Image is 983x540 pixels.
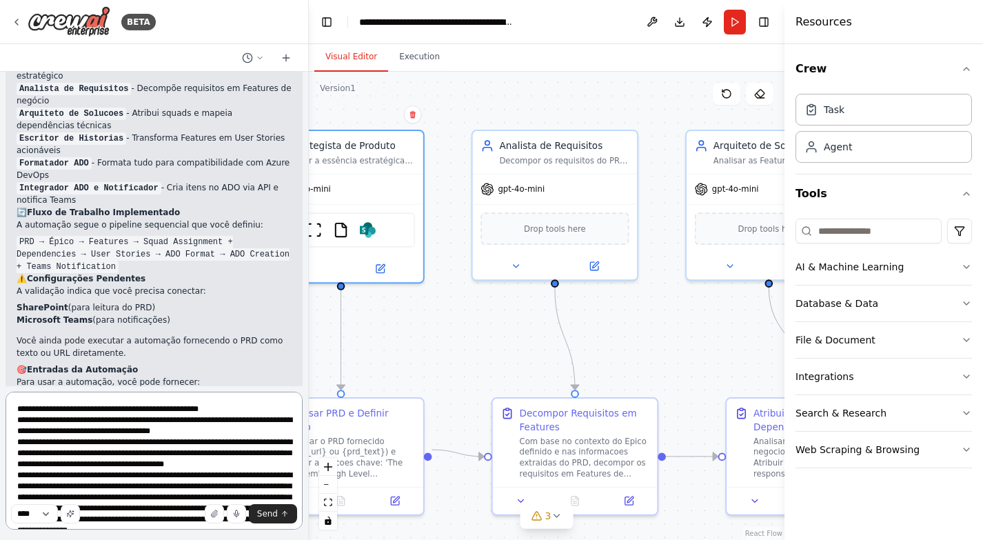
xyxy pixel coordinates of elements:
[257,508,278,519] span: Send
[372,493,418,509] button: Open in side panel
[275,50,297,66] button: Start a new chat
[738,222,800,235] span: Drop tools here
[753,436,883,479] div: Analisar cada Feature de negocio identificada e: 1) Atribuir a squad de tecnologia responsavel (I...
[17,334,292,359] p: Você ainda pode executar a automação fornecendo o PRD como texto ou URL diretamente.
[319,458,337,530] div: React Flow controls
[388,43,451,72] button: Execution
[257,397,424,516] div: Analisar PRD e Definir EpicoAnalisar o PRD fornecido ({prd_url} ou {prd_text}) e extrair as secoe...
[754,12,773,32] button: Hide right sidebar
[520,436,649,479] div: Com base no contexto do Epico definido e nas informacoes extraidas do PRD, decompor os requisitos...
[17,157,92,170] code: Formatador ADO
[17,132,292,157] li: - Transforma Features em User Stories acionáveis
[17,182,161,194] code: Integrador ADO e Notificador
[520,503,574,529] button: 3
[17,219,292,231] p: A automação segue o pipeline sequencial que você definiu:
[795,260,904,274] div: AI & Machine Learning
[795,14,852,30] h4: Resources
[359,15,514,29] nav: breadcrumb
[524,222,586,235] span: Drop tools here
[17,206,292,219] h2: 🔄
[360,222,376,238] img: SharePoint
[17,236,290,273] code: PRD → Épico → Features → Squad Assignment + Dependencies → User Stories → ADO Format → ADO Creati...
[17,376,292,388] p: Para usar a automação, você pode fornecer:
[795,395,972,431] button: Search & Research
[285,139,415,152] div: Estrategista de Produto
[520,407,649,434] div: Decompor Requisitos em Features
[606,493,652,509] button: Open in side panel
[795,297,878,310] div: Database & Data
[314,43,388,72] button: Visual Editor
[285,407,415,434] div: Analisar PRD e Definir Epico
[205,504,224,523] button: Upload files
[795,50,972,88] button: Crew
[27,208,180,217] strong: Fluxo de Trabalho Implementado
[499,139,629,152] div: Analista de Requisitos
[795,443,920,457] div: Web Scraping & Browsing
[257,130,424,283] div: Estrategista de ProdutoExtrair a essência estratégica do PRD para definir um Épico claro e concis...
[319,512,337,530] button: toggle interactivity
[236,50,270,66] button: Switch to previous chat
[17,82,292,107] li: - Decompõe requisitos em Features de negócio
[432,443,484,463] g: Edge from e4b4f95a-f52f-4b2a-a43f-b279012f6bc2 to 92156052-a03b-4fdc-b390-b46a0f026b39
[334,290,347,390] g: Edge from bff0e70e-977a-46db-a686-0033b08a6264 to e4b4f95a-f52f-4b2a-a43f-b279012f6bc2
[824,103,844,117] div: Task
[285,436,415,479] div: Analisar o PRD fornecido ({prd_url} ou {prd_text}) e extrair as secoes chave: 'The Problem', 'Hig...
[333,222,349,238] img: FileReadTool
[285,155,415,166] div: Extrair a essência estratégica do PRD para definir um Épico claro e conciso que capture o valor d...
[795,432,972,468] button: Web Scraping & Browsing
[17,272,292,285] h2: ⚠️
[556,258,632,274] button: Open in side panel
[27,365,138,374] strong: Entradas da Automação
[28,6,110,37] img: Logo
[753,407,883,434] div: Atribuir Squads e Mapear Dependencias
[61,504,80,523] button: Improve this prompt
[284,184,331,195] span: gpt-4o-mini
[725,397,892,516] div: Atribuir Squads e Mapear DependenciasAnalisar cada Feature de negocio identificada e: 1) Atribuir...
[795,359,972,394] button: Integrations
[17,83,131,95] code: Analista de Requisitos
[17,157,292,181] li: - Formata tudo para compatibilidade com Azure DevOps
[312,493,369,509] button: No output available
[545,509,551,523] span: 3
[319,476,337,494] button: zoom out
[499,155,629,166] div: Decompor os requisitos do PRD em Features de Negócio lógicas e independentes, focadas no valor pa...
[319,494,337,512] button: fit view
[795,333,875,347] div: File & Document
[713,139,843,152] div: Arquiteto de Solucoes
[713,155,843,166] div: Analisar as Features de negocio, identificar os requisitos tecnicos subjacentes, atribuir cada Fe...
[17,108,126,120] code: Arquiteto de Solucoes
[824,140,852,154] div: Agent
[498,184,545,195] span: gpt-4o-mini
[795,286,972,321] button: Database & Data
[795,174,972,213] button: Tools
[712,184,759,195] span: gpt-4o-mini
[795,322,972,358] button: File & Document
[27,274,145,283] strong: Configurações Pendentes
[666,450,718,463] g: Edge from 92156052-a03b-4fdc-b390-b46a0f026b39 to 8784e178-cd12-4b1f-a8e7-b13d79bb339e
[795,249,972,285] button: AI & Machine Learning
[17,107,292,132] li: - Atribui squads e mapeia dependências técnicas
[227,504,246,523] button: Click to speak your automation idea
[17,315,92,325] strong: Microsoft Teams
[17,132,126,145] code: Escritor de Historias
[795,406,886,420] div: Search & Research
[472,130,638,281] div: Analista de RequisitosDecompor os requisitos do PRD em Features de Negócio lógicas e independente...
[795,213,972,479] div: Tools
[17,314,292,326] li: (para notificações)
[548,288,581,390] g: Edge from d0ff37bf-8ceb-4502-80fd-2ddebb3f8bdc to 92156052-a03b-4fdc-b390-b46a0f026b39
[795,370,853,383] div: Integrations
[795,88,972,174] div: Crew
[306,222,322,238] img: ScrapeWebsiteTool
[685,130,852,281] div: Arquiteto de SolucoesAnalisar as Features de negocio, identificar os requisitos tecnicos subjacen...
[342,261,418,277] button: Open in side panel
[249,504,297,523] button: Send
[547,493,603,509] button: No output available
[404,106,422,123] button: Delete node
[17,181,292,206] li: - Cria itens no ADO via API e notifica Teams
[317,12,336,32] button: Hide left sidebar
[17,303,68,312] strong: SharePoint
[17,301,292,314] li: (para leitura do PRD)
[17,363,292,376] h2: 🎯
[121,14,156,30] div: BETA
[319,458,337,476] button: zoom in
